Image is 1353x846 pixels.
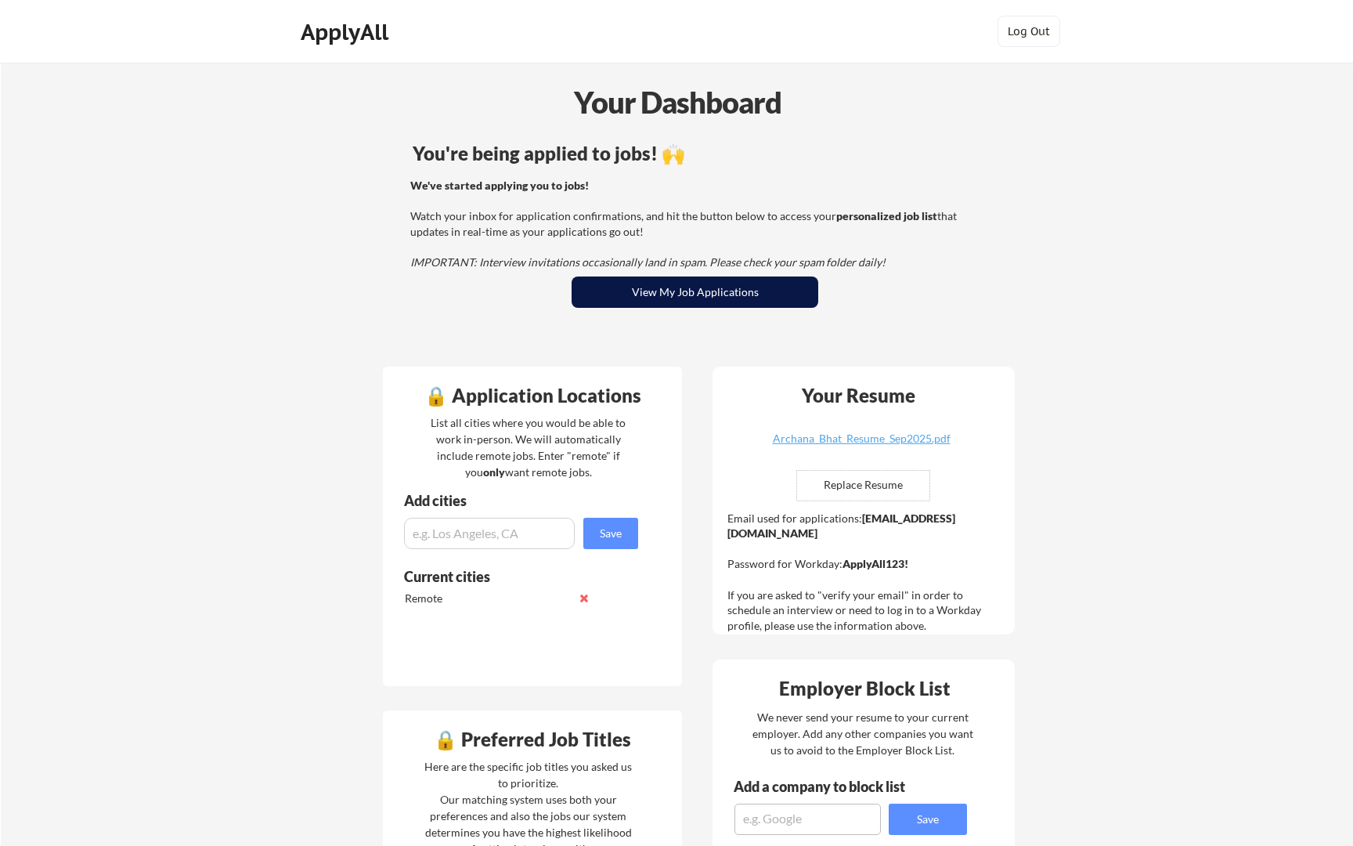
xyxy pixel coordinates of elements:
[410,179,589,192] strong: We've started applying you to jobs!
[413,144,977,163] div: You're being applied to jobs! 🙌
[583,518,638,549] button: Save
[734,779,929,794] div: Add a company to block list
[889,804,967,835] button: Save
[998,16,1060,47] button: Log Out
[836,209,937,222] strong: personalized job list
[405,591,570,606] div: Remote
[768,433,954,444] div: Archana_Bhat_Resume_Sep2025.pdf
[768,433,954,457] a: Archana_Bhat_Resume_Sep2025.pdf
[842,557,908,570] strong: ApplyAll123!
[404,493,642,508] div: Add cities
[2,80,1353,125] div: Your Dashboard
[751,709,974,758] div: We never send your resume to your current employer. Add any other companies you want us to avoid ...
[410,255,886,269] em: IMPORTANT: Interview invitations occasionally land in spam. Please check your spam folder daily!
[483,465,505,479] strong: only
[727,511,1004,634] div: Email used for applications: Password for Workday: If you are asked to "verify your email" in ord...
[387,730,678,749] div: 🔒 Preferred Job Titles
[719,679,1010,698] div: Employer Block List
[387,386,678,405] div: 🔒 Application Locations
[420,414,636,480] div: List all cities where you would be able to work in-person. We will automatically include remote j...
[404,518,575,549] input: e.g. Los Angeles, CA
[404,569,621,584] div: Current cities
[572,277,818,308] button: View My Job Applications
[410,178,975,270] div: Watch your inbox for application confirmations, and hit the button below to access your that upda...
[301,19,393,45] div: ApplyAll
[781,386,936,405] div: Your Resume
